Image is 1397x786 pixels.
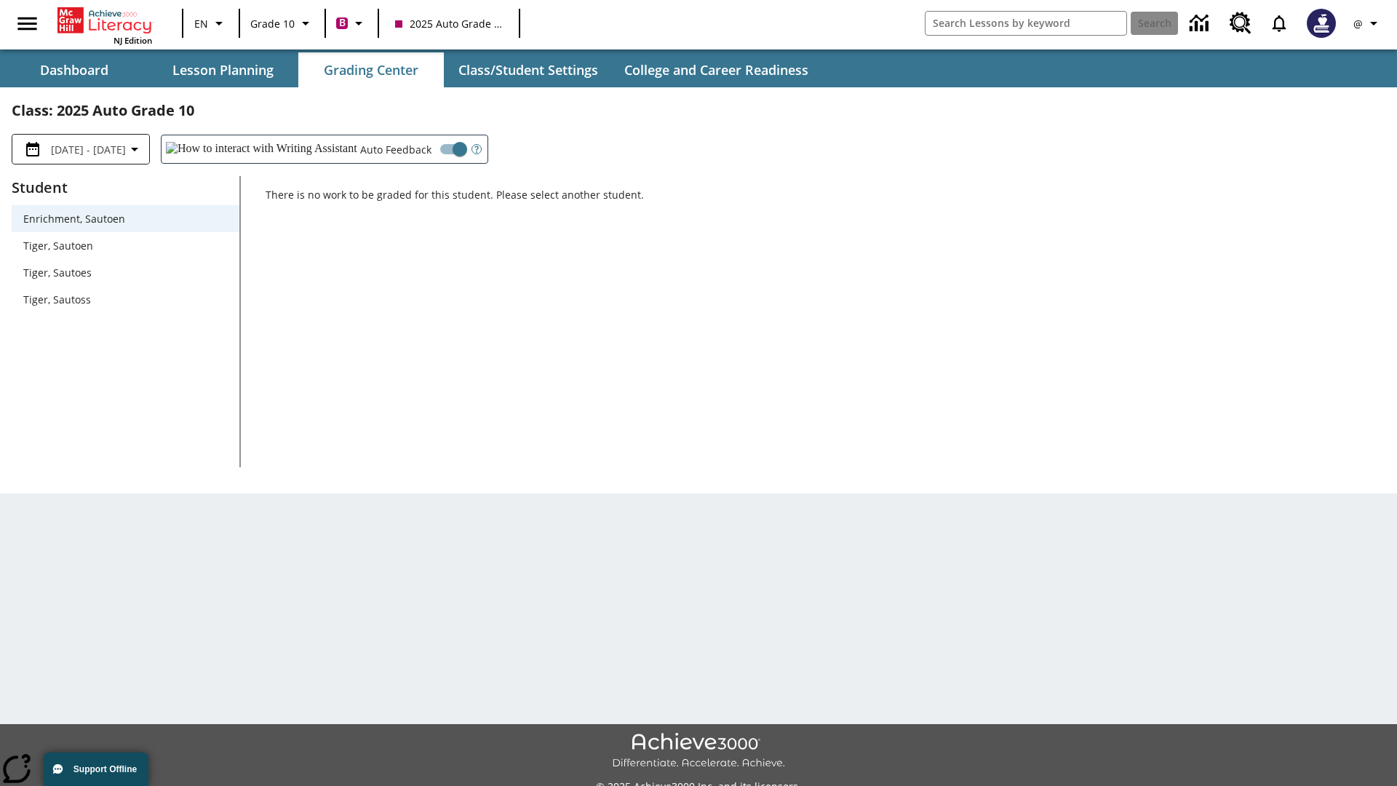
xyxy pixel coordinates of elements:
span: B [339,14,346,32]
span: Tiger, Sautoen [23,238,228,253]
span: Tiger, Sautoes [23,265,228,280]
img: Avatar [1307,9,1336,38]
button: Class/Student Settings [447,52,610,87]
span: @ [1353,16,1363,31]
button: Boost Class color is violet red. Change class color [330,10,373,36]
button: Open side menu [6,2,49,45]
button: Profile/Settings [1345,10,1391,36]
div: Home [57,4,152,46]
a: Notifications [1260,4,1298,42]
button: Select the date range menu item [18,140,143,158]
input: search field [926,12,1126,35]
div: Tiger, Sautoen [12,232,239,259]
button: College and Career Readiness [613,52,820,87]
div: Tiger, Sautoes [12,259,239,286]
a: Resource Center, Will open in new tab [1221,4,1260,43]
span: EN [194,16,208,31]
button: Grading Center [298,52,444,87]
button: Select a new avatar [1298,4,1345,42]
a: Home [57,6,152,35]
button: Support Offline [44,753,148,786]
button: Dashboard [1,52,147,87]
a: Data Center [1181,4,1221,44]
span: 2025 Auto Grade 10 [395,16,503,31]
button: Language: EN, Select a language [188,10,234,36]
svg: Collapse Date Range Filter [126,140,143,158]
div: Tiger, Sautoss [12,286,239,313]
button: Open Help for Writing Assistant [466,135,487,163]
p: There is no work to be graded for this student. Please select another student. [266,188,1385,214]
span: Grade 10 [250,16,295,31]
h2: Class : 2025 Auto Grade 10 [12,99,1385,122]
span: Enrichment, Sautoen [23,211,228,226]
button: Lesson Planning [150,52,295,87]
span: Support Offline [73,764,137,774]
span: Tiger, Sautoss [23,292,228,307]
button: Grade: Grade 10, Select a grade [244,10,320,36]
span: NJ Edition [114,35,152,46]
p: Student [12,176,239,199]
span: Auto Feedback [360,142,431,157]
span: [DATE] - [DATE] [51,142,126,157]
div: Enrichment, Sautoen [12,205,239,232]
img: Achieve3000 Differentiate Accelerate Achieve [612,733,785,770]
img: How to interact with Writing Assistant [166,142,357,156]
